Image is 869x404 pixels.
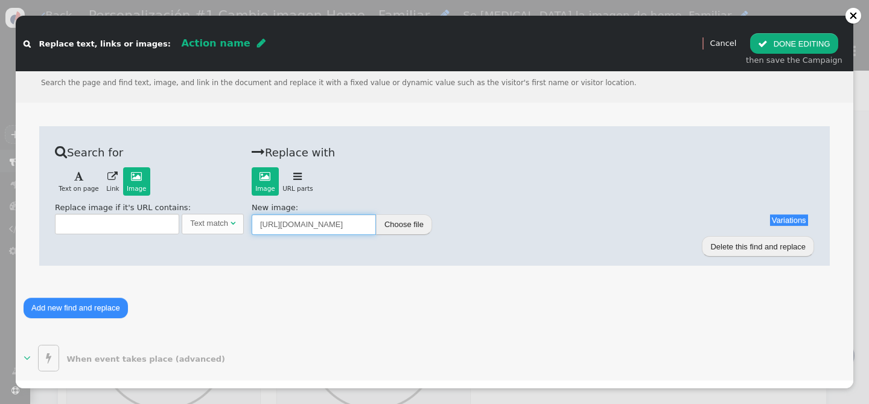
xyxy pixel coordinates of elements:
a:  Image [252,167,279,196]
div: Image [127,184,147,194]
span:  [131,172,142,181]
button: DONE EDITING [750,33,838,54]
span:  [74,172,83,181]
div: then save the Campaign [746,54,842,66]
b: When event takes place (advanced) [67,354,226,364]
span:  [257,38,266,48]
span:  [38,345,59,371]
button: Choose file [376,214,432,235]
div: Text match [190,217,228,229]
div: Text on page [59,184,99,194]
a: Cancel [710,39,736,48]
span:  [293,172,302,181]
a:  Image [123,167,150,196]
div: Link [106,184,119,194]
button: Delete this find and replace [702,236,814,257]
a:  Text on page [55,167,103,196]
div: Search the page and find text, image, and link in the document and replace it with a fixed value ... [16,63,853,103]
button: Variations [770,214,808,226]
span:  [259,172,270,181]
button: Add new find and replace [24,298,128,318]
span:  [758,39,768,48]
div: Image [255,184,275,194]
div: Replace with [252,142,814,162]
a:  Link [103,167,123,196]
div: New image: [252,202,814,236]
a:  URL parts [279,167,317,196]
span:  [107,172,118,181]
span:  [55,145,67,158]
span:  [252,145,265,158]
span:  [231,219,235,227]
div: Replace image if it's URL contains: [55,202,244,234]
div: URL parts [282,184,313,194]
a:   When event takes place (advanced) [24,345,230,371]
span: Replace text, links or images: [39,39,171,48]
span: Action name [181,37,250,49]
span:  [24,352,31,364]
div: Search for [55,142,244,162]
span:  [24,40,31,48]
